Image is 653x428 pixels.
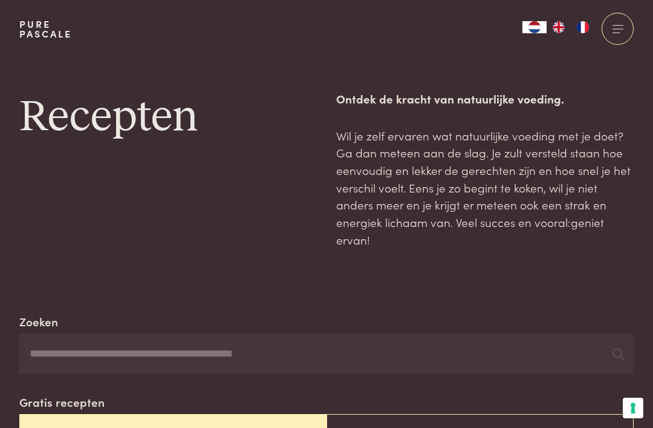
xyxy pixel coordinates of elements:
[522,21,547,33] div: Language
[522,21,547,33] a: NL
[547,21,595,33] ul: Language list
[336,90,564,107] strong: Ontdek de kracht van natuurlijke voeding.
[522,21,595,33] aside: Language selected: Nederlands
[19,90,317,145] h1: Recepten
[547,21,571,33] a: EN
[19,393,105,411] label: Gratis recepten
[19,313,58,331] label: Zoeken
[571,21,595,33] a: FR
[336,127,634,249] p: Wil je zelf ervaren wat natuurlijke voeding met je doet? Ga dan meteen aan de slag. Je zult verst...
[19,19,72,39] a: PurePascale
[623,398,643,418] button: Uw voorkeuren voor toestemming voor trackingtechnologieën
